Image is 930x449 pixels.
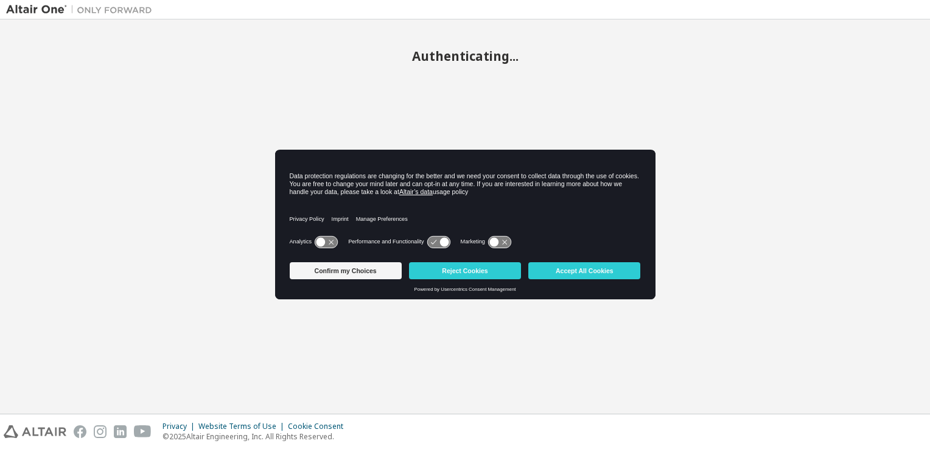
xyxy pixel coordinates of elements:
img: altair_logo.svg [4,425,66,438]
img: facebook.svg [74,425,86,438]
div: Website Terms of Use [198,422,288,431]
img: linkedin.svg [114,425,127,438]
img: Altair One [6,4,158,16]
div: Cookie Consent [288,422,351,431]
p: © 2025 Altair Engineering, Inc. All Rights Reserved. [163,431,351,442]
img: youtube.svg [134,425,152,438]
h2: Authenticating... [6,48,924,64]
div: Privacy [163,422,198,431]
img: instagram.svg [94,425,107,438]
